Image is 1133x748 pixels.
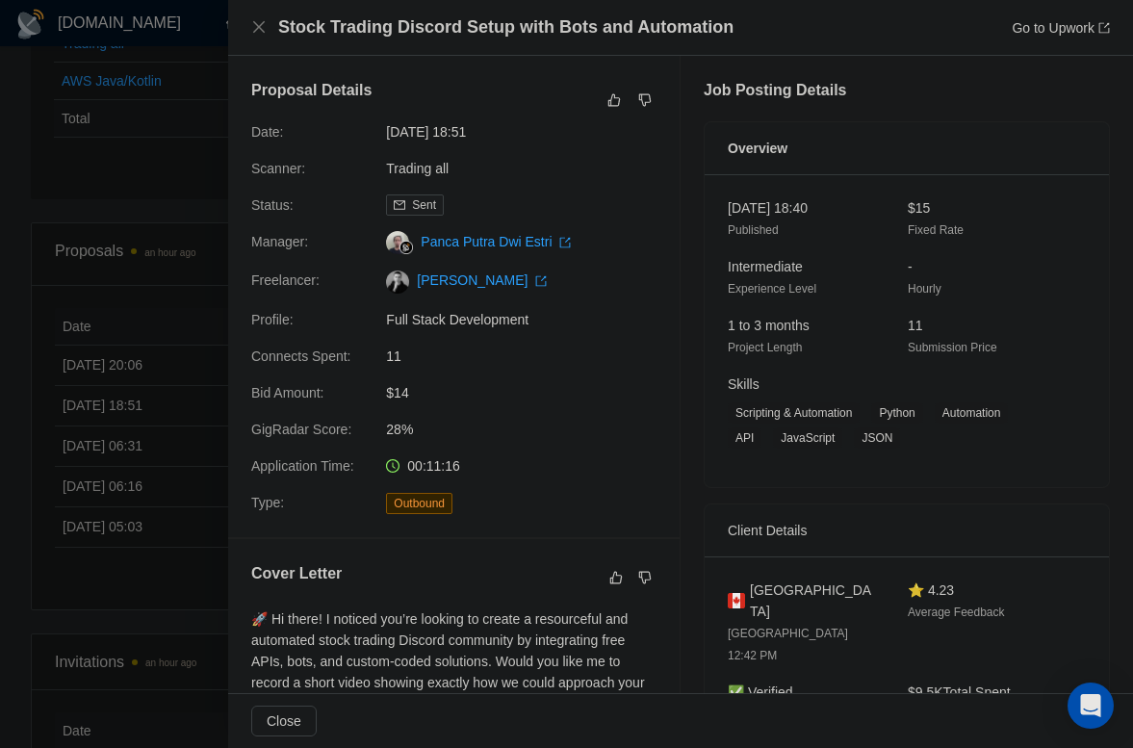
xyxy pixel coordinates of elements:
span: Close [267,710,301,732]
span: Intermediate [728,259,803,274]
span: dislike [638,92,652,108]
span: Sent [412,198,436,212]
img: c1-UjRBJP_zTFNXDICuqwFTyJPQpUxVtGN8L6Q_Ow-sbyAwyq_HA9eDeCFlyqj4l7G [386,271,409,294]
span: Submission Price [908,341,997,354]
span: 1 to 3 months [728,318,810,333]
span: GigRadar Score: [251,422,351,437]
button: Close [251,706,317,736]
span: [DATE] 18:51 [386,121,675,142]
span: $9.5K Total Spent [908,684,1011,700]
button: Close [251,19,267,36]
span: Hourly [908,282,941,296]
span: Automation [935,402,1009,424]
span: ⭐ 4.23 [908,582,954,598]
span: 00:11:16 [407,458,460,474]
span: Published [728,223,779,237]
span: Fixed Rate [908,223,964,237]
span: Full Stack Development [386,309,675,330]
a: Panca Putra Dwi Estri export [421,234,571,249]
span: like [609,570,623,585]
span: Application Time: [251,458,354,474]
a: Trading all [386,161,449,176]
a: Go to Upworkexport [1012,20,1110,36]
span: $14 [386,382,675,403]
span: - [908,259,913,274]
span: Date: [251,124,283,140]
span: JavaScript [773,427,842,449]
span: Scanner: [251,161,305,176]
span: Scripting & Automation [728,402,860,424]
span: 11 [908,318,923,333]
span: Project Length [728,341,802,354]
span: dislike [638,570,652,585]
span: [GEOGRAPHIC_DATA] 12:42 PM [728,627,848,662]
span: Experience Level [728,282,816,296]
span: export [535,275,547,287]
span: Bid Amount: [251,385,324,400]
h5: Job Posting Details [704,79,846,102]
span: JSON [854,427,900,449]
span: Status: [251,197,294,213]
span: [GEOGRAPHIC_DATA] [750,580,877,622]
span: Python [871,402,922,424]
span: Freelancer: [251,272,320,288]
span: Connects Spent: [251,348,351,364]
span: Manager: [251,234,308,249]
span: export [1098,22,1110,34]
span: clock-circle [386,459,399,473]
span: Outbound [386,493,452,514]
span: ✅ Verified [728,684,793,700]
div: Client Details [728,504,1086,556]
span: close [251,19,267,35]
span: like [607,92,621,108]
span: mail [394,199,405,211]
img: gigradar-bm.png [399,241,413,254]
span: API [728,427,761,449]
span: Average Feedback [908,606,1005,619]
span: Profile: [251,312,294,327]
h5: Proposal Details [251,79,372,102]
button: dislike [633,566,657,589]
button: like [603,89,626,112]
span: Skills [728,376,760,392]
button: dislike [633,89,657,112]
span: $15 [908,200,930,216]
h5: Cover Letter [251,562,342,585]
span: 11 [386,346,675,367]
span: Type: [251,495,284,510]
a: [PERSON_NAME] export [417,272,547,288]
img: 🇨🇦 [728,590,745,611]
h4: Stock Trading Discord Setup with Bots and Automation [278,15,734,39]
div: Open Intercom Messenger [1068,683,1114,729]
span: Overview [728,138,787,159]
button: like [605,566,628,589]
span: [DATE] 18:40 [728,200,808,216]
span: export [559,237,571,248]
span: 28% [386,419,675,440]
